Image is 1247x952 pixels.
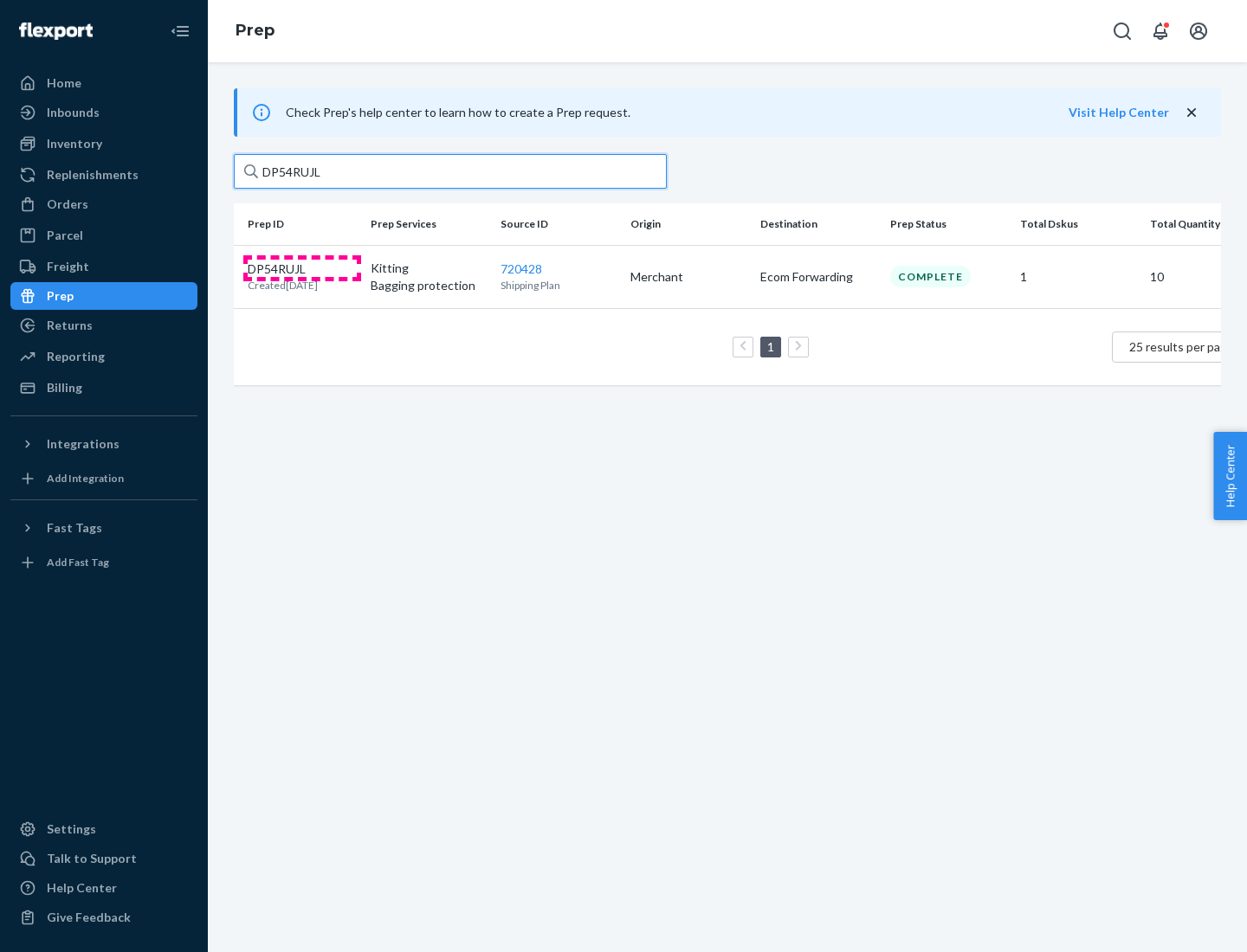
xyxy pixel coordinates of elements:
a: Talk to Support [10,845,197,872]
span: Check Prep's help center to learn how to create a Prep request. [286,105,630,119]
a: Help Center [10,874,197,902]
ol: breadcrumbs [222,6,288,56]
p: Merchant [630,268,746,286]
a: Freight [10,253,197,280]
a: Inventory [10,130,197,158]
button: Help Center [1213,432,1247,520]
a: Parcel [10,222,197,249]
a: Prep [10,282,197,310]
button: Open notifications [1143,14,1178,48]
p: Kitting [371,260,487,277]
th: Source ID [494,203,623,245]
div: Complete [890,266,971,287]
a: Returns [10,312,197,339]
a: Prep [236,21,275,40]
th: Prep Services [364,203,494,245]
button: Integrations [10,430,197,458]
a: Billing [10,374,197,402]
button: Give Feedback [10,904,197,931]
a: Inbounds [10,99,197,126]
a: Settings [10,815,197,843]
th: Total Dskus [1013,203,1143,245]
div: Returns [47,317,93,334]
div: Add Integration [47,471,124,486]
div: Integrations [47,435,120,453]
a: Replenishments [10,161,197,189]
button: Open account menu [1181,14,1216,48]
th: Prep Status [883,203,1013,245]
a: 720428 [501,261,542,276]
button: close [1183,104,1200,122]
a: Orders [10,190,197,218]
div: Inbounds [47,104,100,121]
p: Created [DATE] [248,278,318,293]
p: Ecom Forwarding [760,268,876,286]
th: Destination [753,203,883,245]
a: Reporting [10,343,197,370]
div: Parcel [47,227,83,244]
p: Bagging protection [371,277,487,294]
a: Add Fast Tag [10,549,197,576]
div: Freight [47,258,89,275]
div: Add Fast Tag [47,555,109,569]
div: Talk to Support [47,850,137,867]
div: Home [47,74,81,92]
div: Give Feedback [47,909,131,926]
p: 1 [1020,268,1136,286]
div: Replenishments [47,166,139,183]
img: Flexport logo [19,23,93,40]
th: Prep ID [234,203,364,245]
div: Reporting [47,348,105,365]
p: Shipping Plan [501,278,617,293]
span: 25 results per page [1129,339,1234,354]
a: Add Integration [10,465,197,492]
p: DP54RUJL [248,261,318,278]
div: Billing [47,379,82,396]
input: Search prep jobs [234,154,667,189]
div: Settings [47,820,96,838]
a: Page 1 is your current page [764,339,778,354]
div: Fast Tags [47,519,102,537]
th: Origin [623,203,753,245]
a: Home [10,69,197,97]
button: Open Search Box [1105,14,1140,48]
div: Orders [47,196,88,213]
button: Fast Tags [10,514,197,542]
div: Prep [47,287,74,305]
button: Close Navigation [163,14,197,48]
div: Inventory [47,135,102,152]
button: Visit Help Center [1069,104,1169,121]
div: Help Center [47,879,117,897]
